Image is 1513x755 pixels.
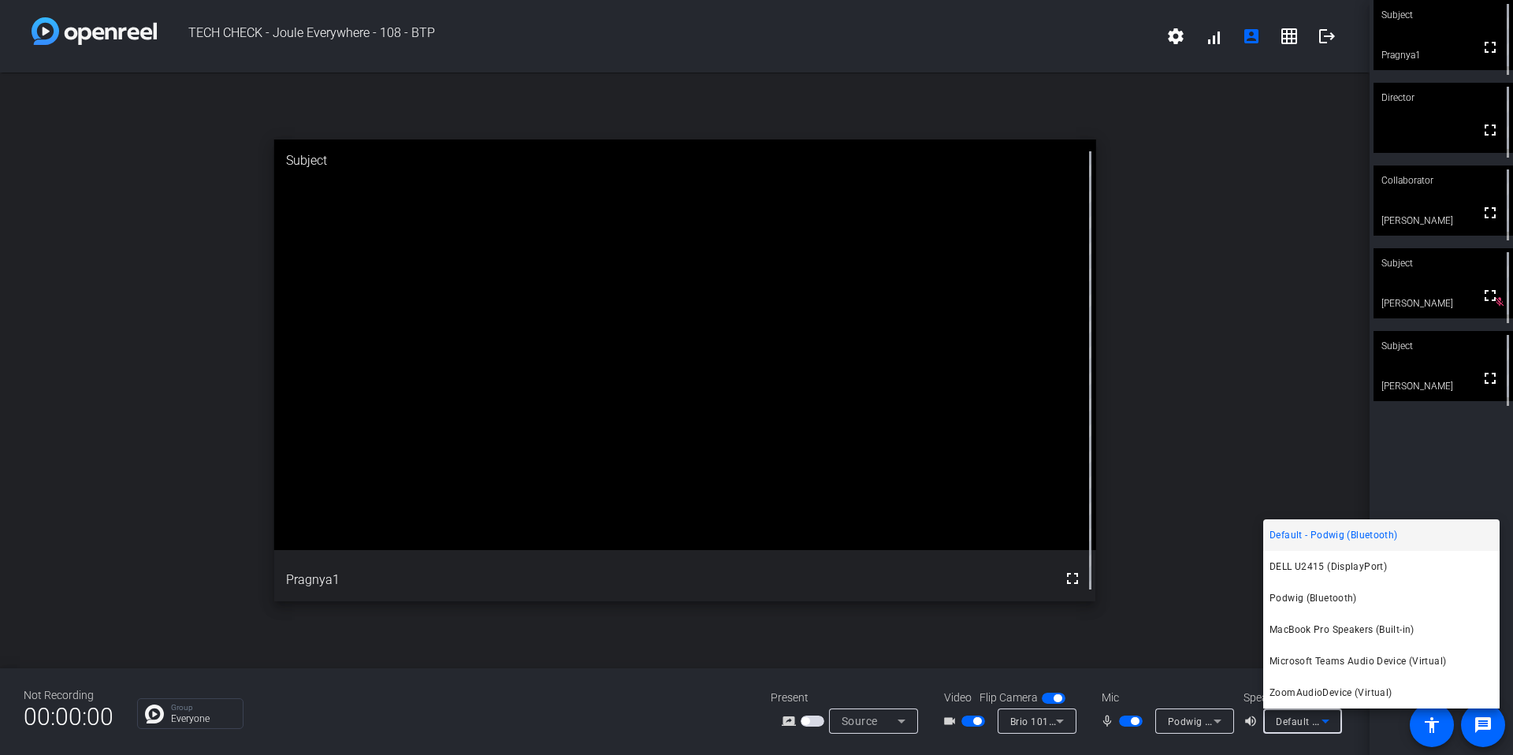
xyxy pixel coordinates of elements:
span: Default - Podwig (Bluetooth) [1270,526,1398,545]
span: DELL U2415 (DisplayPort) [1270,557,1387,576]
span: MacBook Pro Speakers (Built-in) [1270,620,1414,639]
span: ZoomAudioDevice (Virtual) [1270,683,1392,702]
span: Podwig (Bluetooth) [1270,589,1357,608]
span: Microsoft Teams Audio Device (Virtual) [1270,652,1446,671]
